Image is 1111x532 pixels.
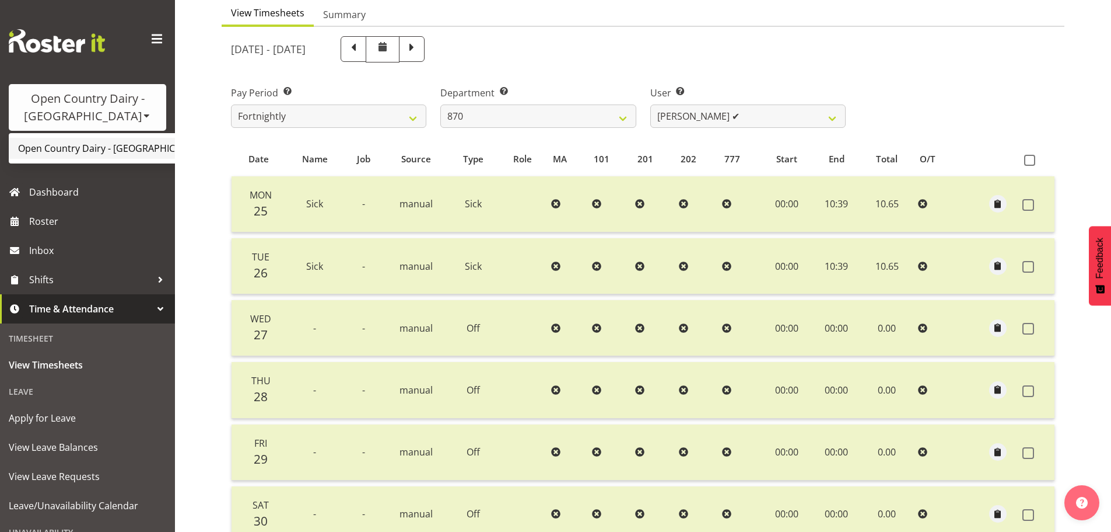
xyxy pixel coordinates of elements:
[1095,238,1105,279] span: Feedback
[362,446,365,458] span: -
[3,433,172,462] a: View Leave Balances
[251,374,271,387] span: Thu
[650,86,846,100] label: User
[306,197,323,210] span: Sick
[3,491,172,520] a: Leave/Unavailability Calendar
[761,425,812,481] td: 00:00
[399,507,433,520] span: manual
[761,300,812,356] td: 00:00
[553,152,580,166] div: MA
[812,176,861,232] td: 10:39
[399,322,433,335] span: manual
[29,213,169,230] span: Roster
[313,322,316,335] span: -
[448,362,498,418] td: Off
[29,271,152,288] span: Shifts
[9,138,234,159] a: Open Country Dairy - [GEOGRAPHIC_DATA]
[861,362,913,418] td: 0.00
[399,197,433,210] span: manual
[323,8,366,22] span: Summary
[724,152,755,166] div: 777
[861,176,913,232] td: 10.65
[231,6,304,20] span: View Timesheets
[594,152,624,166] div: 101
[362,507,365,520] span: -
[448,176,498,232] td: Sick
[505,152,539,166] div: Role
[254,388,268,405] span: 28
[362,197,365,210] span: -
[440,86,636,100] label: Department
[29,183,169,201] span: Dashboard
[9,468,166,485] span: View Leave Requests
[313,446,316,458] span: -
[238,152,279,166] div: Date
[861,238,913,294] td: 10.65
[868,152,907,166] div: Total
[390,152,441,166] div: Source
[29,300,152,318] span: Time & Attendance
[637,152,668,166] div: 201
[767,152,805,166] div: Start
[399,384,433,397] span: manual
[9,439,166,456] span: View Leave Balances
[812,362,861,418] td: 00:00
[812,425,861,481] td: 00:00
[313,507,316,520] span: -
[861,300,913,356] td: 0.00
[250,189,272,201] span: Mon
[9,356,166,374] span: View Timesheets
[9,409,166,427] span: Apply for Leave
[819,152,854,166] div: End
[681,152,711,166] div: 202
[1076,497,1088,509] img: help-xxl-2.png
[9,29,105,53] img: Rosterit website logo
[231,86,426,100] label: Pay Period
[29,242,169,259] span: Inbox
[313,384,316,397] span: -
[455,152,492,166] div: Type
[20,90,155,125] div: Open Country Dairy - [GEOGRAPHIC_DATA]
[252,251,269,263] span: Tue
[254,265,268,281] span: 26
[254,437,267,450] span: Fri
[920,152,950,166] div: O/T
[292,152,337,166] div: Name
[231,43,306,55] h5: [DATE] - [DATE]
[761,176,812,232] td: 00:00
[9,497,166,514] span: Leave/Unavailability Calendar
[306,260,323,273] span: Sick
[362,260,365,273] span: -
[254,451,268,467] span: 29
[812,238,861,294] td: 10:39
[448,238,498,294] td: Sick
[861,425,913,481] td: 0.00
[448,425,498,481] td: Off
[250,312,271,325] span: Wed
[812,300,861,356] td: 00:00
[351,152,377,166] div: Job
[761,238,812,294] td: 00:00
[362,322,365,335] span: -
[3,326,172,350] div: Timesheet
[761,362,812,418] td: 00:00
[254,513,268,529] span: 30
[399,446,433,458] span: manual
[448,300,498,356] td: Off
[3,350,172,380] a: View Timesheets
[3,380,172,404] div: Leave
[1089,226,1111,305] button: Feedback - Show survey
[254,203,268,219] span: 25
[253,499,269,512] span: Sat
[3,404,172,433] a: Apply for Leave
[3,462,172,491] a: View Leave Requests
[254,326,268,343] span: 27
[399,260,433,273] span: manual
[362,384,365,397] span: -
